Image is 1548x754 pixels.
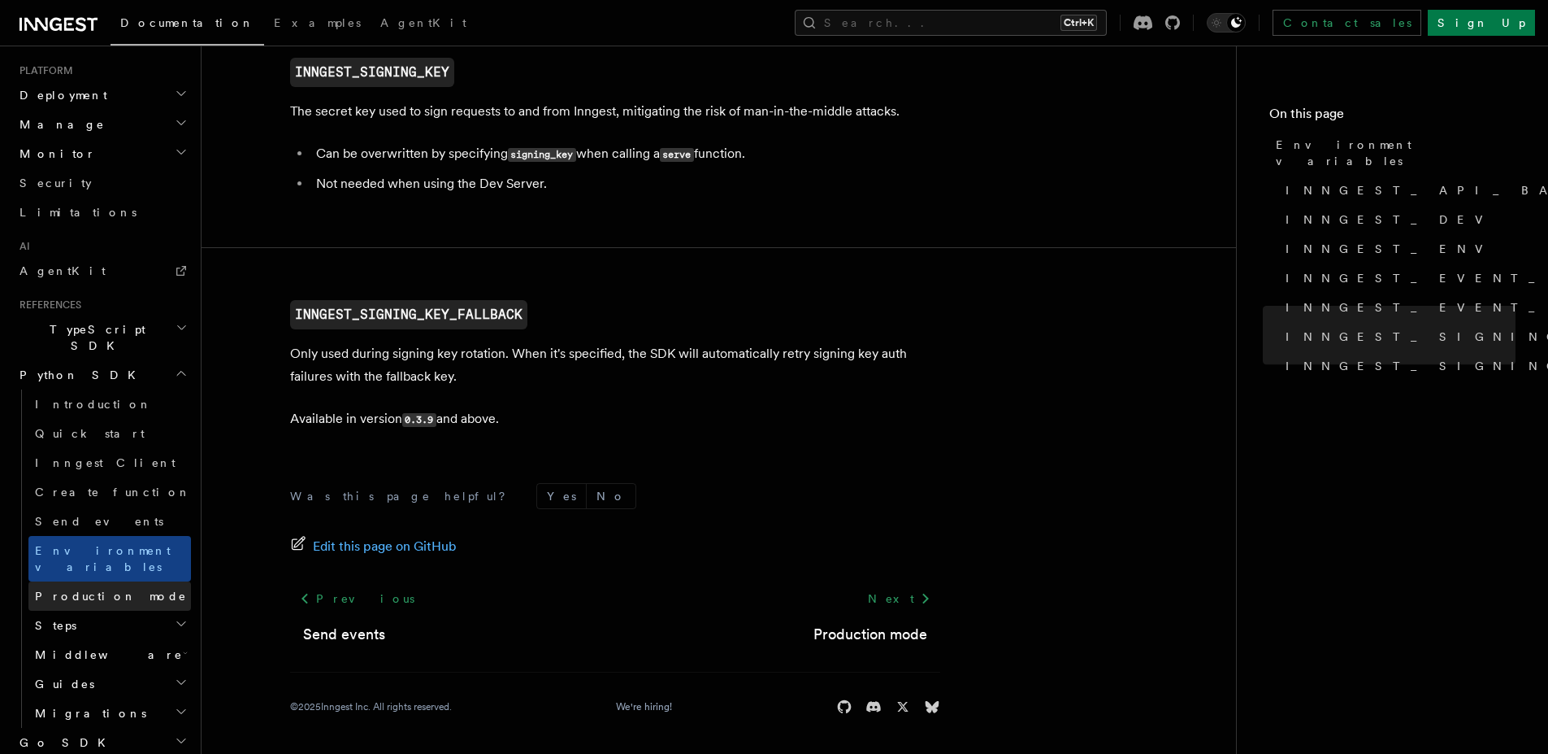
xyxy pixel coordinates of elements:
h4: On this page [1269,104,1515,130]
a: INNGEST_SIGNING_KEY_FALLBACK [1279,351,1515,381]
button: No [587,484,635,508]
button: Monitor [13,139,191,168]
a: Edit this page on GitHub [290,535,457,558]
a: Send events [303,623,385,646]
span: AI [13,240,30,253]
span: Guides [28,676,94,692]
span: Limitations [20,206,137,219]
li: Not needed when using the Dev Server. [311,172,940,195]
a: Limitations [13,198,191,227]
button: Deployment [13,81,191,110]
p: Only used during signing key rotation. When it's specified, the SDK will automatically retry sign... [290,342,940,388]
a: Production mode [813,623,927,646]
span: Manage [13,116,105,133]
span: Steps [28,617,76,634]
span: References [13,299,81,312]
span: Middleware [28,647,183,663]
button: Steps [28,611,191,640]
span: Create function [35,486,191,499]
a: Documentation [111,5,264,46]
a: INNGEST_API_BASE_URL [1279,176,1515,205]
span: Edit this page on GitHub [313,535,457,558]
a: Contact sales [1273,10,1421,36]
code: signing_key [508,148,576,162]
span: Examples [274,16,361,29]
a: Next [858,584,940,613]
a: INNGEST_EVENT_API_BASE_URL [1279,264,1515,293]
button: Middleware [28,640,191,669]
span: Inngest Client [35,456,176,469]
span: INNGEST_DEV [1286,211,1493,228]
div: © 2025 Inngest Inc. All rights reserved. [290,700,452,713]
span: Production mode [35,590,187,603]
span: Environment variables [1276,137,1515,169]
span: Python SDK [13,367,145,383]
kbd: Ctrl+K [1060,15,1097,31]
span: AgentKit [20,264,106,277]
span: Migrations [28,705,146,721]
span: Platform [13,64,73,77]
a: INNGEST_ENV [1279,234,1515,264]
a: AgentKit [13,256,191,285]
span: TypeScript SDK [13,321,176,354]
span: Documentation [120,16,254,29]
a: Environment variables [1269,130,1515,176]
a: Security [13,168,191,198]
p: The secret key used to sign requests to and from Inngest, mitigating the risk of man-in-the-middl... [290,100,940,123]
a: We're hiring! [616,700,672,713]
span: Environment variables [35,544,171,573]
a: INNGEST_DEV [1279,205,1515,234]
button: Python SDK [13,360,191,390]
button: Search...Ctrl+K [795,10,1107,36]
a: Quick start [28,419,191,448]
div: Python SDK [13,390,191,728]
button: Migrations [28,699,191,728]
span: Deployment [13,87,107,103]
a: AgentKit [371,5,476,44]
span: INNGEST_ENV [1286,241,1493,257]
button: TypeScript SDK [13,315,191,360]
a: INNGEST_SIGNING_KEY [290,58,454,87]
a: Previous [290,584,424,613]
p: Available in version and above. [290,408,940,431]
a: Create function [28,477,191,507]
code: 0.3.9 [402,413,436,427]
code: serve [660,148,694,162]
span: Introduction [35,398,152,411]
a: INNGEST_SIGNING_KEY_FALLBACK [290,300,527,329]
a: INNGEST_SIGNING_KEY [1279,322,1515,351]
span: Quick start [35,427,145,440]
a: Send events [28,507,191,536]
button: Toggle dark mode [1207,13,1246,33]
button: Guides [28,669,191,699]
span: Send events [35,515,163,528]
a: Examples [264,5,371,44]
a: Inngest Client [28,448,191,477]
li: Can be overwritten by specifying when calling a function. [311,142,940,166]
a: Environment variables [28,536,191,582]
span: Monitor [13,146,96,162]
a: Production mode [28,582,191,611]
span: AgentKit [380,16,466,29]
a: Introduction [28,390,191,419]
button: Manage [13,110,191,139]
span: Go SDK [13,734,115,751]
a: INNGEST_EVENT_KEY [1279,293,1515,322]
a: Sign Up [1428,10,1535,36]
button: Yes [537,484,586,508]
p: Was this page helpful? [290,488,517,504]
span: Security [20,177,92,190]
